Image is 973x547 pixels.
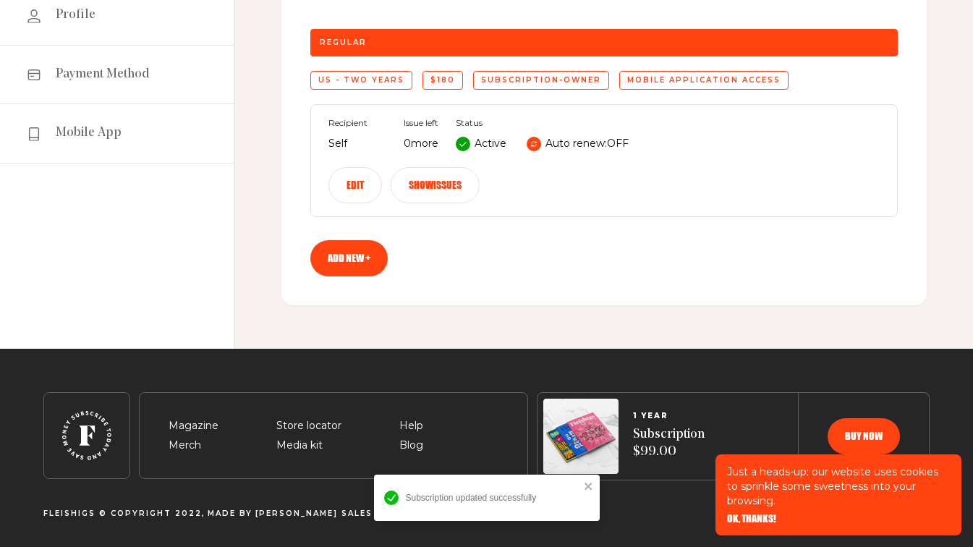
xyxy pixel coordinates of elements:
[169,417,218,435] span: Magazine
[633,412,705,420] span: 1 YEAR
[828,418,900,454] button: Buy now
[399,419,423,432] a: Help
[543,399,619,474] img: Magazines image
[310,240,388,276] a: Add new +
[43,509,202,518] span: Fleishigs © Copyright 2022
[169,437,201,454] span: Merch
[255,509,391,518] a: [PERSON_NAME] Sales CO
[727,514,776,524] button: OK, THANKS!
[169,438,201,451] a: Merch
[545,135,629,153] p: Auto renew: OFF
[845,431,883,441] span: Buy now
[276,438,323,451] a: Media kit
[727,465,950,508] p: Just a heads-up: our website uses cookies to sprinkle some sweetness into your browsing.
[399,438,423,451] a: Blog
[310,29,898,56] div: Regular
[619,71,789,90] div: Mobile application access
[391,167,480,203] button: Showissues
[422,71,463,90] div: $180
[633,426,705,462] span: Subscription $99.00
[328,118,386,128] span: Recipient
[404,135,438,153] p: 0 more
[399,437,423,454] span: Blog
[56,124,122,142] span: Mobile App
[310,71,412,90] div: US - Two Years
[276,417,341,435] span: Store locator
[208,509,252,518] span: Made By
[56,7,95,24] span: Profile
[328,135,386,153] p: Self
[473,71,609,90] div: subscription-owner
[328,167,382,203] button: Edit
[399,417,423,435] span: Help
[404,118,438,128] span: Issue left
[56,66,150,83] span: Payment Method
[202,509,205,518] span: ,
[406,493,579,503] div: Subscription updated successfully
[475,135,506,153] p: Active
[276,437,323,454] span: Media kit
[584,480,594,492] button: close
[276,419,341,432] a: Store locator
[456,118,629,128] span: Status
[169,419,218,432] a: Magazine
